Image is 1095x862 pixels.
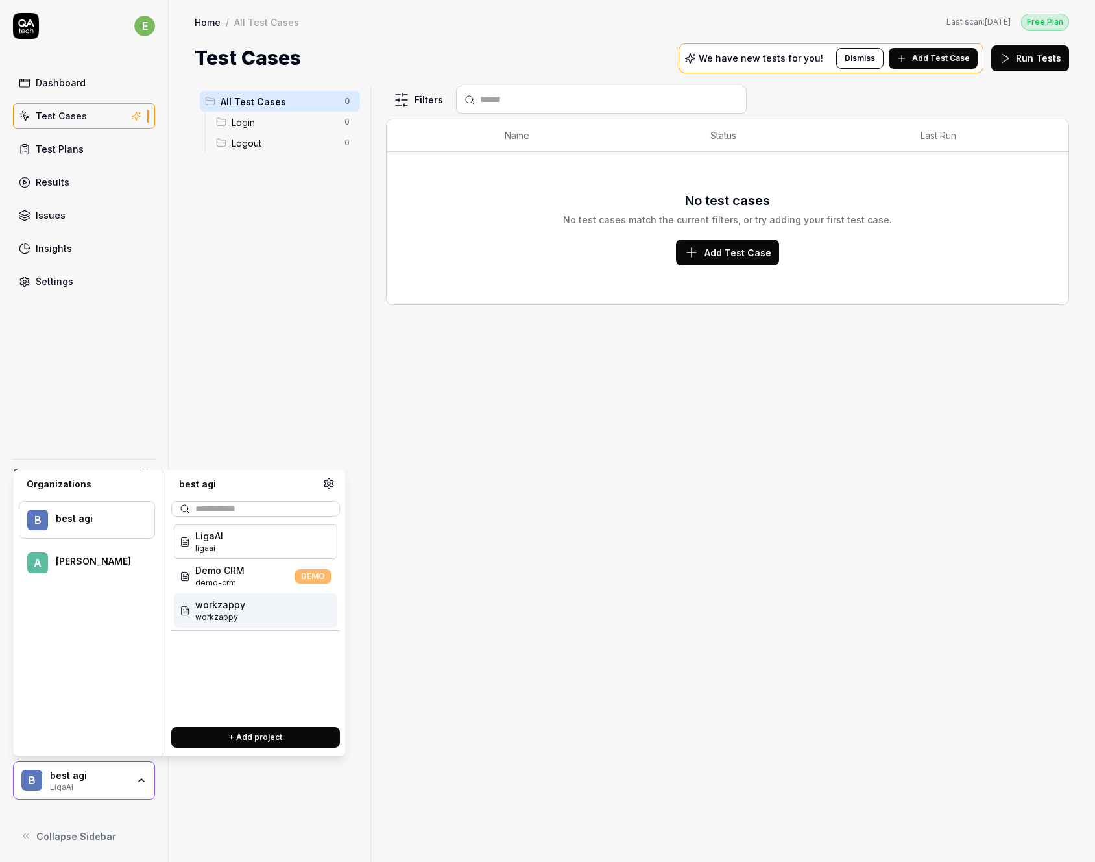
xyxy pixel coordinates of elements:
[36,275,73,288] div: Settings
[195,563,245,577] span: Demo CRM
[908,119,1042,152] th: Last Run
[27,552,48,573] span: A
[36,109,87,123] div: Test Cases
[889,48,978,69] button: Add Test Case
[19,501,155,539] button: bbest agi
[195,16,221,29] a: Home
[21,770,42,791] span: b
[563,213,892,227] div: No test cases match the current filters, or try adding your first test case.
[195,43,301,73] h1: Test Cases
[295,569,331,584] span: DEMO
[13,761,155,800] button: bbest agiLigaAI
[211,112,360,132] div: Drag to reorderLogin0
[171,522,340,717] div: Suggestions
[13,203,155,228] a: Issues
[19,544,155,582] button: A[PERSON_NAME]
[195,598,245,611] span: workzappy
[1021,13,1069,31] button: Free Plan
[912,53,970,64] span: Add Test Case
[134,16,155,36] span: e
[36,241,72,255] div: Insights
[171,727,340,748] button: + Add project
[232,136,337,150] span: Logout
[134,13,155,39] button: e
[685,191,770,210] h3: No test cases
[339,93,355,109] span: 0
[36,208,66,222] div: Issues
[211,132,360,153] div: Drag to reorderLogout0
[836,48,884,69] button: Dismiss
[171,478,323,491] div: best agi
[195,611,245,623] span: Project ID: g5ZO
[56,556,138,567] div: Allen
[946,16,1011,28] span: Last scan:
[386,87,451,113] button: Filters
[13,136,155,162] a: Test Plans
[13,236,155,261] a: Insights
[697,119,908,152] th: Status
[1021,14,1069,31] div: Free Plan
[13,103,155,129] a: Test Cases
[492,119,697,152] th: Name
[36,175,69,189] div: Results
[195,529,223,543] span: LigaAI
[56,513,138,524] div: best agi
[50,770,128,782] div: best agi
[13,823,155,849] button: Collapse Sidebar
[195,543,223,554] span: Project ID: vHFZ
[234,16,299,29] div: All Test Cases
[13,169,155,195] a: Results
[13,269,155,294] a: Settings
[226,16,229,29] div: /
[676,240,779,265] button: Add Test Case
[704,246,771,260] span: Add Test Case
[232,116,337,129] span: Login
[946,16,1011,28] button: Last scan:[DATE]
[36,76,86,90] div: Dashboard
[27,510,48,530] span: b
[985,17,1011,27] time: [DATE]
[699,54,823,63] p: We have new tests for you!
[31,467,64,481] h4: AI Chat
[13,70,155,95] a: Dashboard
[339,135,355,151] span: 0
[323,478,335,493] a: Organization settings
[19,478,155,491] div: Organizations
[221,95,337,108] span: All Test Cases
[50,781,128,791] div: LigaAI
[36,830,116,843] span: Collapse Sidebar
[36,142,84,156] div: Test Plans
[339,114,355,130] span: 0
[195,577,245,589] span: Project ID: FOL8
